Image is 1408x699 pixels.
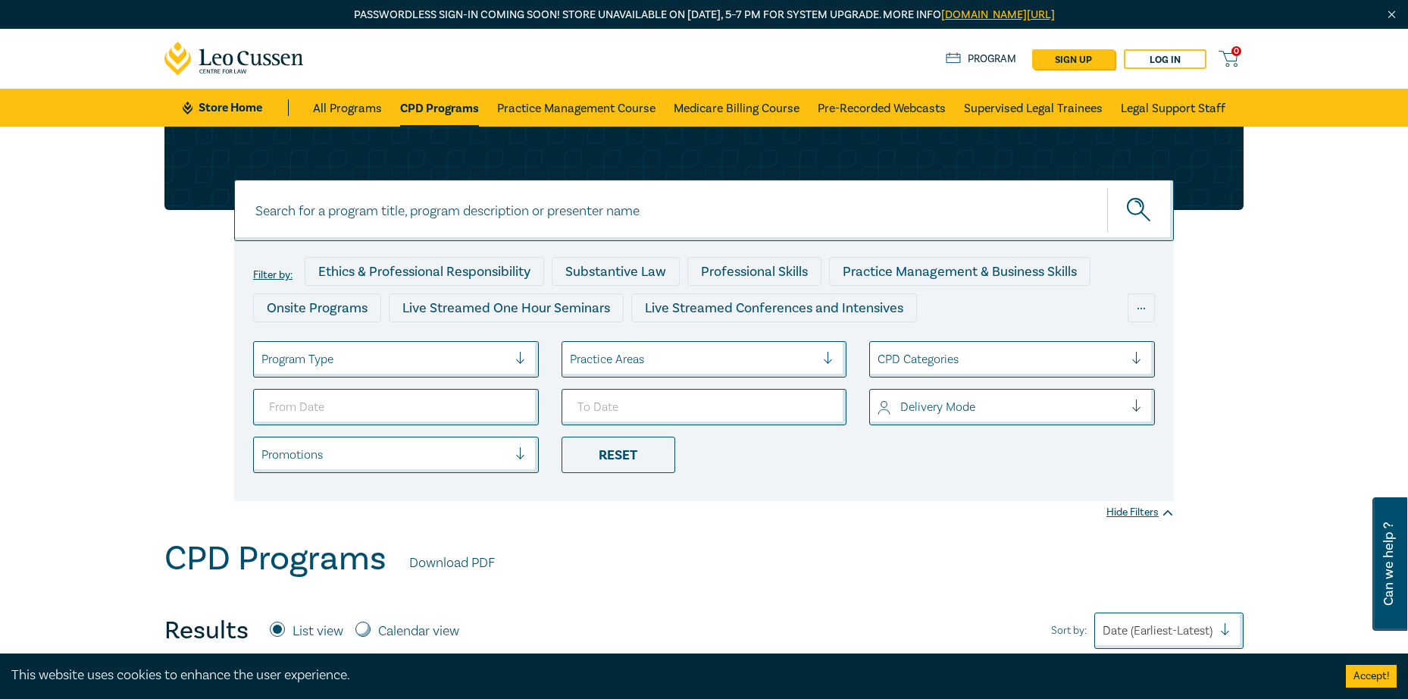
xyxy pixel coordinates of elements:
input: Sort by [1103,622,1106,639]
div: Live Streamed Conferences and Intensives [631,293,917,322]
a: Download PDF [409,553,495,573]
a: CPD Programs [400,89,479,127]
div: Substantive Law [552,257,680,286]
label: Filter by: [253,269,293,281]
a: Legal Support Staff [1121,89,1225,127]
input: Search for a program title, program description or presenter name [234,180,1174,241]
label: Calendar view [378,622,459,641]
div: This website uses cookies to enhance the user experience. [11,666,1323,685]
div: 10 CPD Point Packages [683,330,849,359]
div: Professional Skills [687,257,821,286]
input: select [878,351,881,368]
h4: Results [164,616,249,646]
input: select [878,399,881,415]
p: Passwordless sign-in coming soon! Store unavailable on [DATE], 5–7 PM for system upgrade. More info [164,7,1244,24]
div: Live Streamed Practical Workshops [253,330,493,359]
div: ... [1128,293,1155,322]
input: From Date [253,389,539,425]
div: Hide Filters [1106,505,1174,520]
span: 0 [1231,46,1241,56]
div: Reset [562,437,675,473]
a: Log in [1124,49,1206,69]
button: Accept cookies [1346,665,1397,688]
input: To Date [562,389,847,425]
div: National Programs [856,330,996,359]
span: Sort by: [1051,622,1087,639]
img: Close [1385,8,1398,21]
a: Pre-Recorded Webcasts [818,89,946,127]
a: Practice Management Course [497,89,656,127]
div: Practice Management & Business Skills [829,257,1090,286]
input: select [261,351,264,368]
a: [DOMAIN_NAME][URL] [941,8,1055,22]
div: Pre-Recorded Webcasts [501,330,675,359]
a: Medicare Billing Course [674,89,799,127]
a: sign up [1032,49,1115,69]
h1: CPD Programs [164,539,386,578]
span: Can we help ? [1381,506,1396,622]
a: Supervised Legal Trainees [964,89,1103,127]
input: select [261,447,264,463]
div: Ethics & Professional Responsibility [305,257,544,286]
label: List view [293,622,343,641]
div: Onsite Programs [253,293,381,322]
div: Live Streamed One Hour Seminars [389,293,624,322]
a: All Programs [313,89,382,127]
input: select [570,351,573,368]
a: Store Home [183,99,288,116]
a: Program [946,51,1016,67]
